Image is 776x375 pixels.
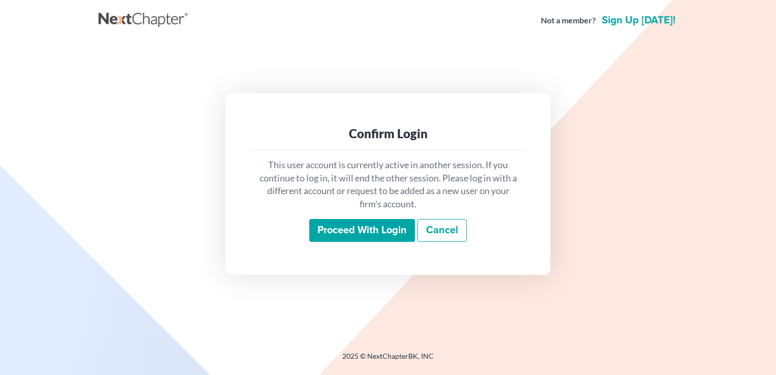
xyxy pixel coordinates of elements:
[417,219,467,242] a: Cancel
[541,15,596,26] strong: Not a member?
[258,126,518,142] div: Confirm Login
[258,159,518,211] p: This user account is currently active in another session. If you continue to log in, it will end ...
[309,219,415,242] input: Proceed with login
[600,15,677,25] a: Sign up [DATE]!
[99,351,677,369] div: 2025 © NextChapterBK, INC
